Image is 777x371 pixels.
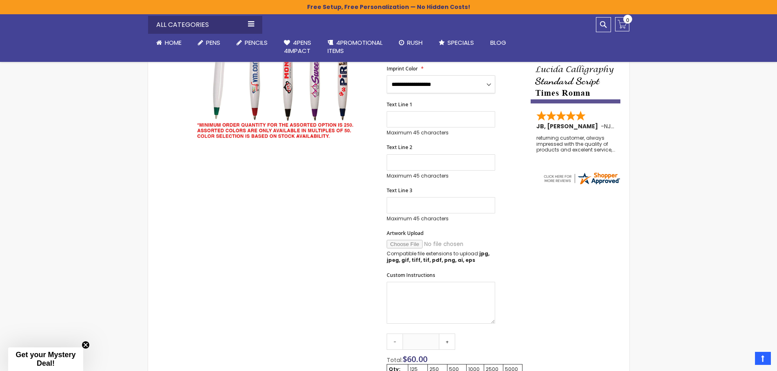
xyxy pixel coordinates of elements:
a: - [387,334,403,350]
span: Blog [490,38,506,47]
span: 4Pens 4impact [284,38,311,55]
span: 4PROMOTIONAL ITEMS [328,38,383,55]
div: Get your Mystery Deal!Close teaser [8,347,83,371]
img: 4pens.com widget logo [542,171,621,186]
span: Text Line 3 [387,187,412,194]
span: Pencils [245,38,268,47]
p: Compatible file extensions to upload: [387,250,495,263]
a: + [439,334,455,350]
div: returning customer, always impressed with the quality of products and excelent service, will retu... [536,135,615,153]
span: - , [601,122,672,130]
p: Maximum 45 characters [387,130,495,136]
a: 4Pens4impact [276,34,319,60]
span: 60.00 [407,353,427,364]
span: Specials [447,38,474,47]
img: font-personalization-examples [531,25,620,103]
span: NJ [604,122,614,130]
a: 4PROMOTIONALITEMS [319,34,391,60]
span: Artwork Upload [387,230,423,237]
span: 0 [626,16,629,24]
a: Specials [431,34,482,52]
span: Text Line 2 [387,144,412,151]
span: Rush [407,38,423,47]
span: Home [165,38,182,47]
a: 4pens.com certificate URL [542,180,621,187]
span: Text Line 1 [387,101,412,108]
strong: jpg, jpeg, gif, tiff, tif, pdf, png, ai, eps [387,250,489,263]
span: JB, [PERSON_NAME] [536,122,601,130]
a: Pens [190,34,228,52]
span: Get your Mystery Deal! [15,351,75,367]
span: Total: [387,356,403,364]
span: Pens [206,38,220,47]
a: Blog [482,34,514,52]
button: Close teaser [82,341,90,349]
a: 0 [615,17,629,31]
a: Rush [391,34,431,52]
a: Pencils [228,34,276,52]
div: All Categories [148,16,262,34]
p: Maximum 45 characters [387,173,495,179]
span: $ [403,353,427,364]
span: Imprint Color [387,65,418,72]
a: Home [148,34,190,52]
span: Custom Instructions [387,272,435,279]
p: Maximum 45 characters [387,215,495,222]
a: Top [755,352,771,365]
